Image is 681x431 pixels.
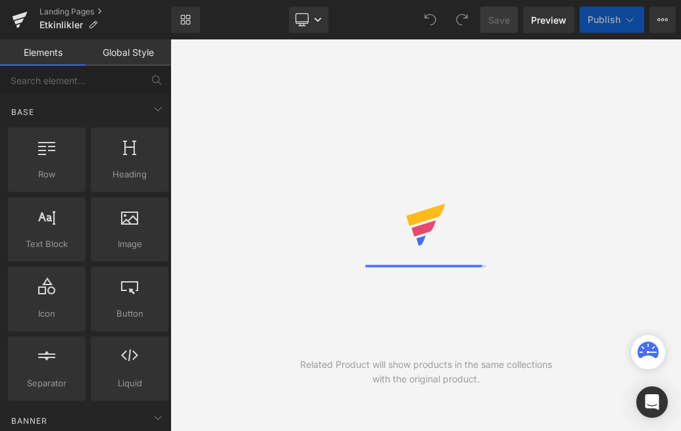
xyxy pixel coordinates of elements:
[523,7,574,33] a: Preview
[449,7,475,33] button: Redo
[12,376,82,390] span: Separator
[39,7,171,17] a: Landing Pages
[95,376,164,390] span: Liquid
[12,237,82,251] span: Text Block
[580,7,644,33] button: Publish
[10,415,49,427] span: Banner
[171,7,200,33] a: New Library
[417,7,443,33] button: Undo
[12,168,82,181] span: Row
[298,357,553,386] div: Related Product will show products in the same collections with the original product.
[39,20,83,30] span: Etkinlikler
[95,237,164,251] span: Image
[86,39,171,66] a: Global Style
[649,7,676,33] button: More
[95,168,164,181] span: Heading
[531,13,567,27] span: Preview
[488,13,510,27] span: Save
[588,14,620,25] span: Publish
[10,106,36,118] span: Base
[12,307,82,321] span: Icon
[95,307,164,321] span: Button
[636,386,668,418] div: Open Intercom Messenger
